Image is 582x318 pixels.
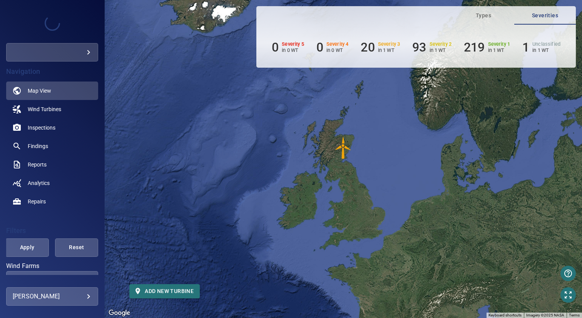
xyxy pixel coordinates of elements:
[282,42,304,47] h6: Severity 5
[6,137,98,155] a: findings noActive
[6,68,98,75] h4: Navigation
[6,174,98,192] a: analytics noActive
[6,192,98,211] a: repairs noActive
[464,40,510,55] li: Severity 1
[522,40,529,55] h6: 1
[332,136,355,159] img: windFarmIconCat3.svg
[412,40,426,55] h6: 93
[378,47,400,53] p: in 1 WT
[107,308,132,318] img: Google
[326,42,349,47] h6: Severity 4
[526,313,564,317] span: Imagery ©2025 NASA
[28,142,48,150] span: Findings
[135,286,194,296] span: Add new turbine
[430,42,452,47] h6: Severity 2
[28,161,47,168] span: Reports
[569,313,580,317] a: Terms (opens in new tab)
[15,243,39,252] span: Apply
[488,47,510,53] p: in 1 WT
[6,155,98,174] a: reports noActive
[272,40,279,55] h6: 0
[55,238,98,257] button: Reset
[522,40,560,55] li: Severity Unclassified
[272,40,304,55] li: Severity 5
[457,11,510,20] span: Types
[65,243,89,252] span: Reset
[5,238,48,257] button: Apply
[361,40,375,55] h6: 20
[488,313,522,318] button: Keyboard shortcuts
[519,11,571,20] span: Severities
[316,40,323,55] h6: 0
[28,179,50,187] span: Analytics
[6,82,98,100] a: map active
[488,42,510,47] h6: Severity 1
[28,87,51,95] span: Map View
[28,198,46,205] span: Repairs
[6,227,98,235] h4: Filters
[412,40,452,55] li: Severity 2
[6,271,98,290] div: Wind Farms
[378,42,400,47] h6: Severity 3
[6,118,98,137] a: inspections noActive
[6,43,98,62] div: ore
[361,40,400,55] li: Severity 3
[532,42,560,47] h6: Unclassified
[282,47,304,53] p: in 0 WT
[332,136,355,159] gmp-advanced-marker: WTG_1
[464,40,485,55] h6: 219
[13,290,92,303] div: [PERSON_NAME]
[107,308,132,318] a: Open this area in Google Maps (opens a new window)
[129,284,200,298] button: Add new turbine
[6,100,98,118] a: windturbines noActive
[430,47,452,53] p: in 1 WT
[28,105,61,113] span: Wind Turbines
[326,47,349,53] p: in 0 WT
[28,124,55,132] span: Inspections
[532,47,560,53] p: in 1 WT
[6,263,98,269] label: Wind Farms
